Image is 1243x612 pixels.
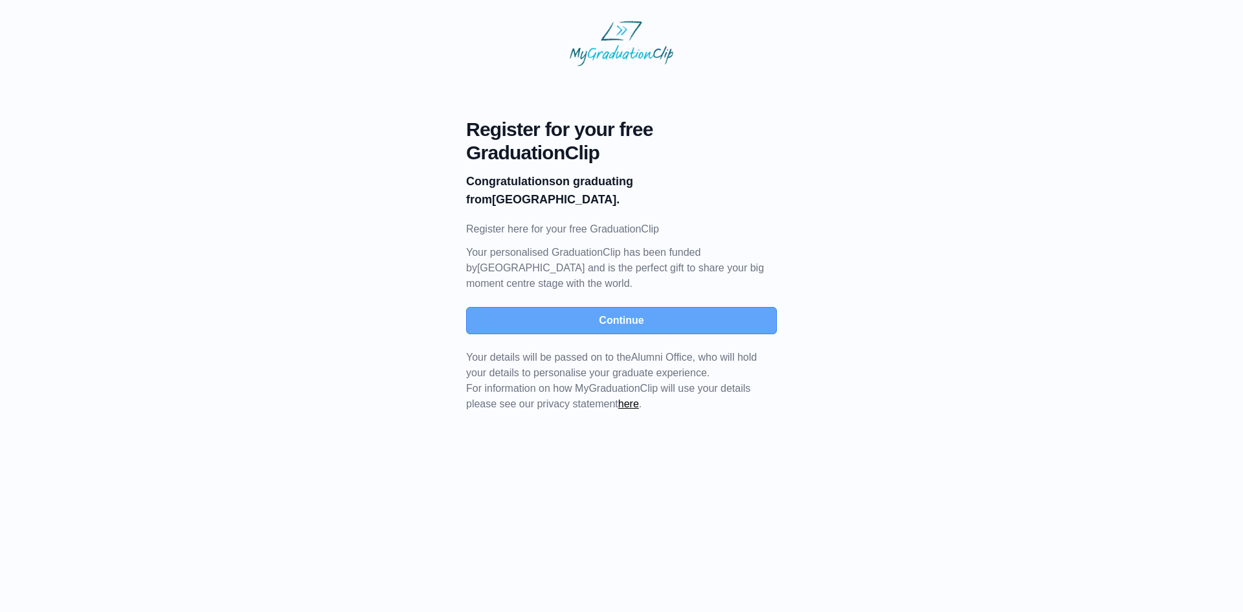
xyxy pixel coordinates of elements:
[466,172,777,209] p: on graduating from [GEOGRAPHIC_DATA].
[466,352,757,378] span: Your details will be passed on to the , who will hold your details to personalise your graduate e...
[466,175,555,188] b: Congratulations
[618,398,639,409] a: here
[466,141,777,164] span: GraduationClip
[466,245,777,291] p: Your personalised GraduationClip has been funded by [GEOGRAPHIC_DATA] and is the perfect gift to ...
[466,118,777,141] span: Register for your free
[466,307,777,334] button: Continue
[631,352,693,363] span: Alumni Office
[466,352,757,409] span: For information on how MyGraduationClip will use your details please see our privacy statement .
[466,221,777,237] p: Register here for your free GraduationClip
[570,21,673,66] img: MyGraduationClip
